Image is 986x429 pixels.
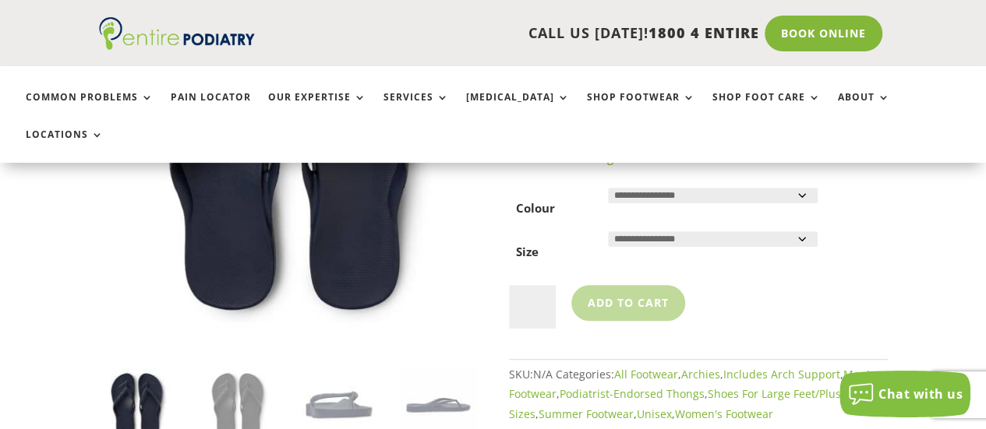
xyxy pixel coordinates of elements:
[637,406,672,421] a: Unisex
[276,23,759,44] p: CALL US [DATE]!
[675,406,773,421] a: Women's Footwear
[838,92,890,125] a: About
[681,367,720,382] a: Archies
[99,37,255,53] a: Entire Podiatry
[516,200,555,216] label: Colour
[539,406,634,421] a: Summer Footwear
[614,367,678,382] a: All Footwear
[509,367,553,382] span: SKU:
[26,92,154,125] a: Common Problems
[171,92,251,125] a: Pain Locator
[587,92,695,125] a: Shop Footwear
[765,16,882,51] a: Book Online
[383,92,449,125] a: Services
[268,92,366,125] a: Our Expertise
[560,386,705,401] a: Podiatrist-Endorsed Thongs
[516,244,539,259] label: Size
[533,367,553,382] span: N/A
[509,285,556,329] input: Product quantity
[99,17,255,50] img: logo (1)
[26,129,104,163] a: Locations
[839,371,970,417] button: Chat with us
[648,23,759,42] span: 1800 4 ENTIRE
[571,285,685,321] button: Add to cart
[466,92,570,125] a: [MEDICAL_DATA]
[723,367,840,382] a: Includes Arch Support
[509,386,841,421] a: Shoes For Large Feet/Plus Sizes
[878,385,963,403] span: Chat with us
[712,92,821,125] a: Shop Foot Care
[509,149,678,165] a: View Archies Thongs Size Guide
[509,367,875,421] span: Categories: , , , , , , , ,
